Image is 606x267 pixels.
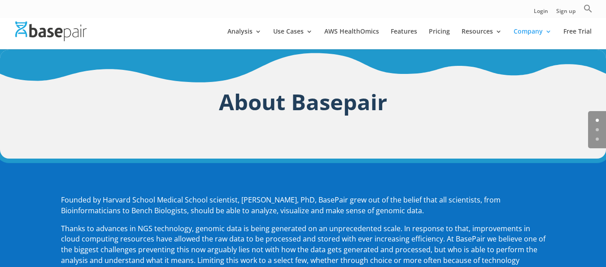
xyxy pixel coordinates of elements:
h1: About Basepair [61,86,545,122]
img: Basepair [15,22,87,41]
a: 0 [596,119,599,122]
a: Analysis [227,28,262,49]
a: Sign up [556,9,575,18]
svg: Search [584,4,593,13]
a: 2 [596,138,599,141]
a: 1 [596,128,599,131]
a: Resources [462,28,502,49]
a: Features [391,28,417,49]
a: Company [514,28,552,49]
a: Free Trial [563,28,592,49]
p: Founded by Harvard School Medical School scientist, [PERSON_NAME], PhD, BasePair grew out of the ... [61,195,545,224]
a: Use Cases [273,28,313,49]
a: Login [534,9,548,18]
a: Search Icon Link [584,4,593,18]
a: AWS HealthOmics [324,28,379,49]
a: Pricing [429,28,450,49]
